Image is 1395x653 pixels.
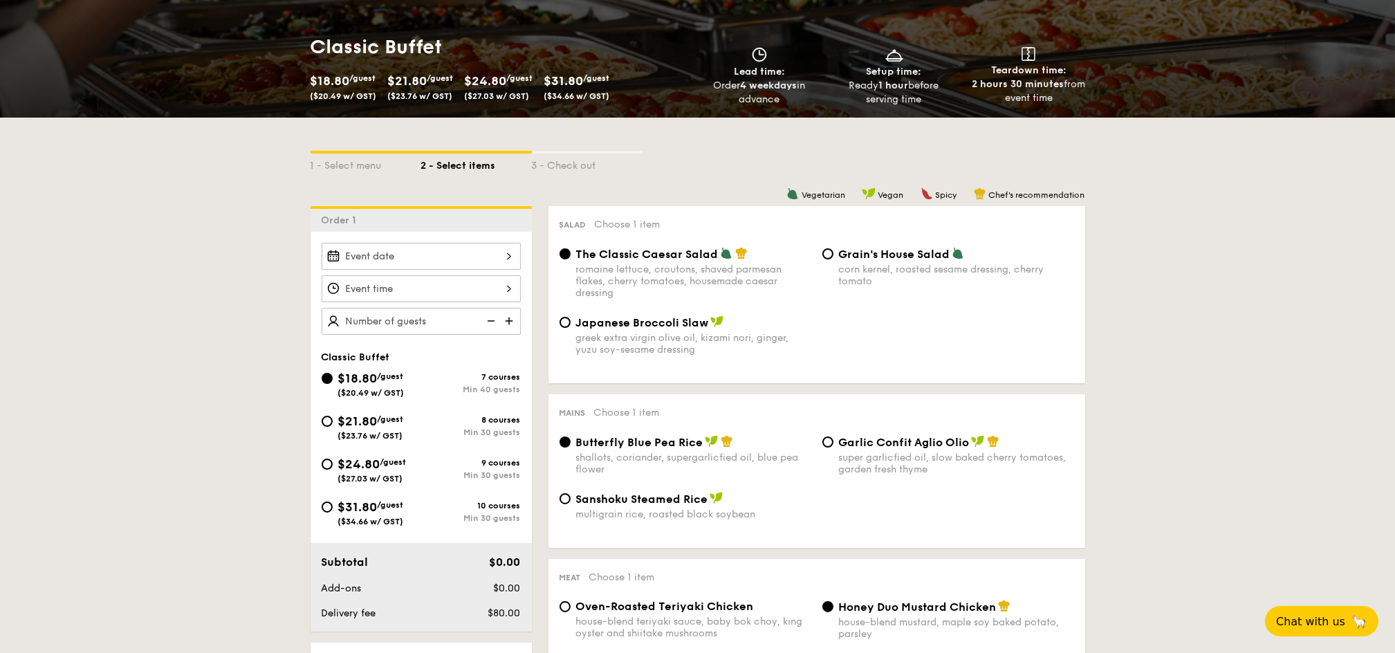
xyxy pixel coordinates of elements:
img: icon-chef-hat.a58ddaea.svg [974,187,986,200]
div: corn kernel, roasted sesame dressing, cherry tomato [839,264,1074,287]
strong: 1 hour [879,80,909,91]
span: $24.80 [338,457,380,472]
input: $21.80/guest($23.76 w/ GST)8 coursesMin 30 guests [322,416,333,427]
img: icon-vegetarian.fe4039eb.svg [952,247,964,259]
img: icon-vegan.f8ff3823.svg [710,315,724,328]
img: icon-spicy.37a8142b.svg [921,187,933,200]
input: Grain's House Saladcorn kernel, roasted sesame dressing, cherry tomato [822,248,833,259]
div: super garlicfied oil, slow baked cherry tomatoes, garden fresh thyme [839,452,1074,475]
div: 7 courses [421,372,521,382]
img: icon-vegan.f8ff3823.svg [710,492,723,504]
input: Honey Duo Mustard Chickenhouse-blend mustard, maple soy baked potato, parsley [822,601,833,612]
input: Oven-Roasted Teriyaki Chickenhouse-blend teriyaki sauce, baby bok choy, king oyster and shiitake ... [560,601,571,612]
div: greek extra virgin olive oil, kizami nori, ginger, yuzu soy-sesame dressing [576,332,811,356]
span: Setup time: [867,66,922,77]
input: Butterfly Blue Pea Riceshallots, coriander, supergarlicfied oil, blue pea flower [560,436,571,448]
h1: Classic Buffet [311,35,692,59]
strong: 2 hours 30 minutes [972,78,1064,90]
span: Subtotal [322,555,369,569]
span: Classic Buffet [322,351,390,363]
span: Choose 1 item [595,219,660,230]
input: $18.80/guest($20.49 w/ GST)7 coursesMin 40 guests [322,373,333,384]
span: Lead time: [734,66,785,77]
span: $21.80 [338,414,378,429]
input: Event time [322,275,521,302]
span: Honey Duo Mustard Chicken [839,600,997,614]
input: Number of guests [322,308,521,335]
input: $24.80/guest($27.03 w/ GST)9 coursesMin 30 guests [322,459,333,470]
strong: 4 weekdays [740,80,797,91]
span: Oven-Roasted Teriyaki Chicken [576,600,754,613]
span: ($23.76 w/ GST) [338,431,403,441]
span: ($27.03 w/ GST) [338,474,403,484]
div: shallots, coriander, supergarlicfied oil, blue pea flower [576,452,811,475]
input: Event date [322,243,521,270]
span: $24.80 [465,73,507,89]
span: Vegetarian [802,190,845,200]
div: Ready before serving time [832,79,956,107]
input: Japanese Broccoli Slawgreek extra virgin olive oil, kizami nori, ginger, yuzu soy-sesame dressing [560,317,571,328]
div: Min 30 guests [421,427,521,437]
div: from event time [967,77,1091,105]
span: Choose 1 item [589,571,655,583]
span: /guest [350,73,376,83]
span: Salad [560,220,586,230]
span: ($27.03 w/ GST) [465,91,530,101]
span: /guest [427,73,454,83]
span: Garlic Confit Aglio Olio [839,436,970,449]
span: /guest [507,73,533,83]
span: $0.00 [489,555,520,569]
img: icon-reduce.1d2dbef1.svg [479,308,500,334]
input: Garlic Confit Aglio Oliosuper garlicfied oil, slow baked cherry tomatoes, garden fresh thyme [822,436,833,448]
div: 10 courses [421,501,521,511]
div: 1 - Select menu [311,154,421,173]
span: /guest [584,73,610,83]
img: icon-add.58712e84.svg [500,308,521,334]
div: romaine lettuce, croutons, shaved parmesan flakes, cherry tomatoes, housemade caesar dressing [576,264,811,299]
span: ($34.66 w/ GST) [544,91,610,101]
span: $31.80 [338,499,378,515]
span: Chat with us [1276,615,1345,628]
img: icon-clock.2db775ea.svg [749,47,770,62]
span: Grain's House Salad [839,248,950,261]
span: $80.00 [488,607,520,619]
div: 9 courses [421,458,521,468]
div: house-blend teriyaki sauce, baby bok choy, king oyster and shiitake mushrooms [576,616,811,639]
span: $0.00 [493,582,520,594]
span: $18.80 [338,371,378,386]
span: $21.80 [388,73,427,89]
div: multigrain rice, roasted black soybean [576,508,811,520]
div: house-blend mustard, maple soy baked potato, parsley [839,616,1074,640]
span: Order 1 [322,214,362,226]
span: $18.80 [311,73,350,89]
img: icon-vegetarian.fe4039eb.svg [786,187,799,200]
img: icon-vegetarian.fe4039eb.svg [720,247,732,259]
span: Add-ons [322,582,362,594]
div: Min 30 guests [421,470,521,480]
span: Spicy [936,190,957,200]
span: The Classic Caesar Salad [576,248,719,261]
img: icon-dish.430c3a2e.svg [884,47,905,62]
span: Butterfly Blue Pea Rice [576,436,703,449]
span: /guest [378,371,404,381]
span: Japanese Broccoli Slaw [576,316,709,329]
input: Sanshoku Steamed Ricemultigrain rice, roasted black soybean [560,493,571,504]
input: $31.80/guest($34.66 w/ GST)10 coursesMin 30 guests [322,502,333,513]
span: ($34.66 w/ GST) [338,517,404,526]
span: /guest [378,500,404,510]
button: Chat with us🦙 [1265,606,1378,636]
img: icon-teardown.65201eee.svg [1022,47,1035,61]
span: Sanshoku Steamed Rice [576,493,708,506]
img: icon-chef-hat.a58ddaea.svg [735,247,748,259]
input: The Classic Caesar Saladromaine lettuce, croutons, shaved parmesan flakes, cherry tomatoes, house... [560,248,571,259]
span: 🦙 [1351,614,1367,629]
div: Min 30 guests [421,513,521,523]
span: $31.80 [544,73,584,89]
span: Mains [560,408,586,418]
img: icon-vegan.f8ff3823.svg [971,435,985,448]
span: Vegan [878,190,904,200]
img: icon-vegan.f8ff3823.svg [705,435,719,448]
span: Delivery fee [322,607,376,619]
div: Min 40 guests [421,385,521,394]
span: Teardown time: [991,64,1066,76]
